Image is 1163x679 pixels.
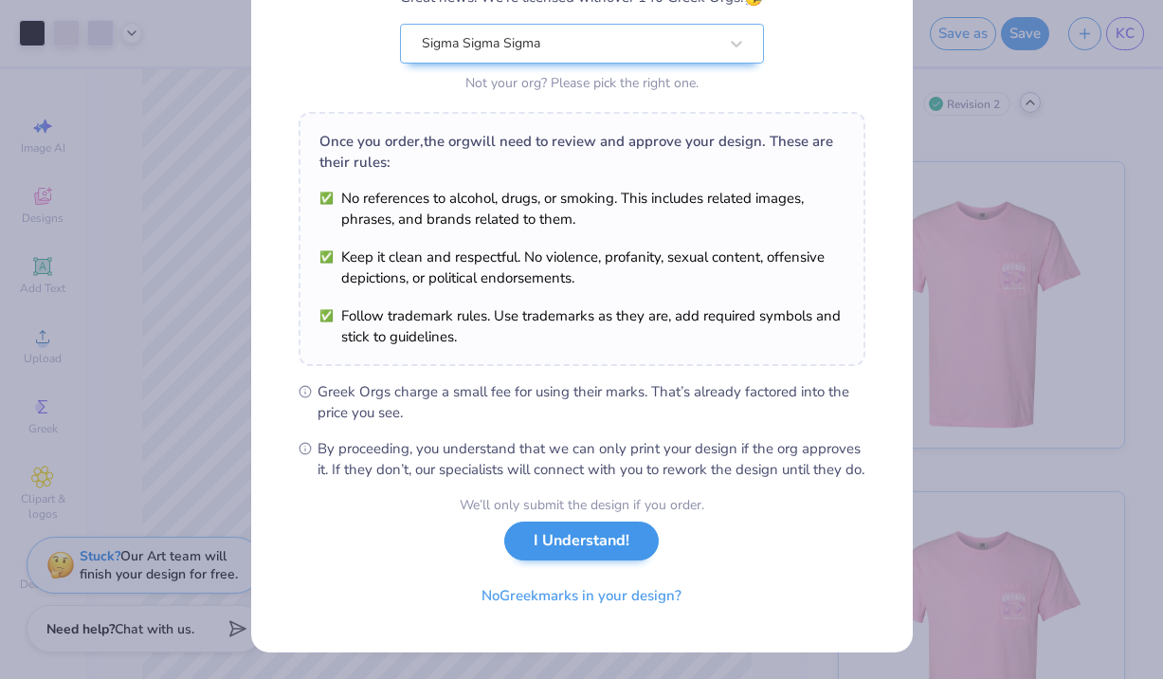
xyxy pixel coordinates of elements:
div: Not your org? Please pick the right one. [400,73,764,93]
li: Keep it clean and respectful. No violence, profanity, sexual content, offensive depictions, or po... [319,247,845,288]
span: By proceeding, you understand that we can only print your design if the org approves it. If they ... [318,438,865,480]
div: We’ll only submit the design if you order. [460,495,704,515]
button: I Understand! [504,522,659,560]
div: Once you order, the org will need to review and approve your design. These are their rules: [319,131,845,173]
li: No references to alcohol, drugs, or smoking. This includes related images, phrases, and brands re... [319,188,845,229]
span: Greek Orgs charge a small fee for using their marks. That’s already factored into the price you see. [318,381,865,423]
li: Follow trademark rules. Use trademarks as they are, add required symbols and stick to guidelines. [319,305,845,347]
button: NoGreekmarks in your design? [465,577,698,615]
